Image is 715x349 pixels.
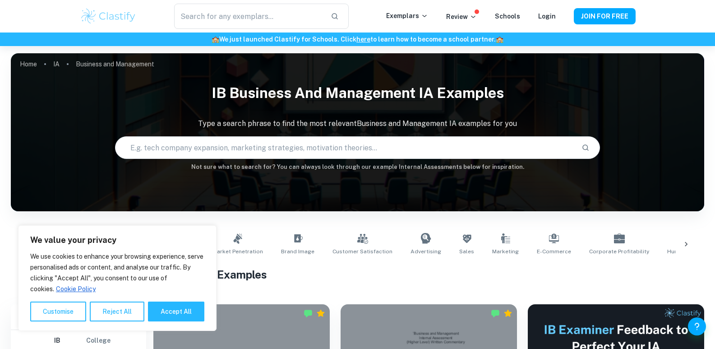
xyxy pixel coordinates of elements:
p: Business and Management [76,59,154,69]
img: Clastify logo [80,7,137,25]
p: Type a search phrase to find the most relevant Business and Management IA examples for you [11,118,704,129]
h6: We just launched Clastify for Schools. Click to learn how to become a school partner. [2,34,713,44]
span: Corporate Profitability [589,247,649,256]
p: Review [446,12,477,22]
h6: Not sure what to search for? You can always look through our example Internal Assessments below f... [11,163,704,172]
button: Customise [30,302,86,321]
button: Accept All [148,302,204,321]
img: Marked [491,309,500,318]
div: Premium [316,309,325,318]
p: Exemplars [386,11,428,21]
span: Sales [459,247,474,256]
button: Help and Feedback [688,317,706,335]
input: E.g. tech company expansion, marketing strategies, motivation theories... [115,135,575,160]
a: Login [538,13,556,20]
h1: All Business and Management IA Examples [46,266,669,283]
span: Market Penetration [212,247,263,256]
span: 🏫 [496,36,503,43]
h1: IB Business and Management IA examples [11,79,704,107]
a: Cookie Policy [55,285,96,293]
a: here [356,36,370,43]
span: Customer Satisfaction [332,247,392,256]
button: JOIN FOR FREE [574,8,636,24]
a: IA [53,58,60,70]
h6: Filter exemplars [11,304,146,330]
span: 🏫 [212,36,219,43]
p: We use cookies to enhance your browsing experience, serve personalised ads or content, and analys... [30,251,204,294]
span: Advertising [411,247,441,256]
span: E-commerce [537,247,571,256]
span: Brand Image [281,247,314,256]
div: Premium [503,309,512,318]
img: Marked [304,309,313,318]
div: We value your privacy [18,225,217,331]
span: Marketing [492,247,519,256]
button: Reject All [90,302,144,321]
p: We value your privacy [30,235,204,246]
a: Home [20,58,37,70]
button: Search [578,140,593,155]
a: Schools [495,13,520,20]
input: Search for any exemplars... [174,4,323,29]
